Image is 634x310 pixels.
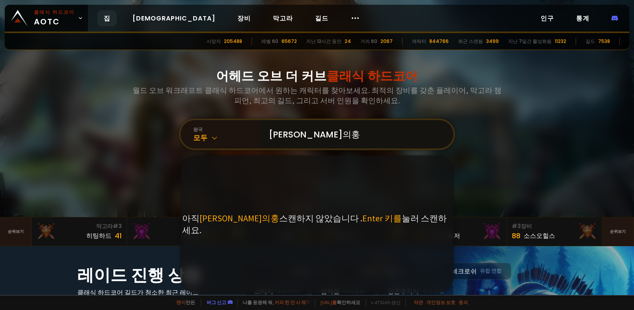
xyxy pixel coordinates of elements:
font: 순위 [8,228,16,234]
font: 막고라 [96,222,113,230]
font: 장비 [521,222,532,230]
a: 인구 [534,10,560,26]
font: - [390,299,391,305]
font: 레이드 진행 상황 [77,264,201,287]
a: 길드 [309,10,335,26]
font: 순위 [610,228,618,234]
font: 어헤드 오브 더 커브 [216,67,326,85]
a: 장비 [231,10,257,26]
font: 나를 응원해 줘, [242,299,274,305]
a: 순위보기 [602,217,634,246]
font: 거의 60 [360,38,377,45]
a: #2장비88노타프리저 [412,217,507,246]
a: 동의 [459,299,468,305]
font: 11232 [555,38,566,45]
font: 생산 [391,299,401,305]
a: 팬이 [176,299,186,305]
a: #3장비88소스오힐스 [507,217,602,246]
font: 최근 스캔됨 [458,38,483,45]
font: AOTC [34,16,60,27]
font: 65672 [282,38,297,45]
font: 만든 [186,299,195,305]
font: 길드 [315,14,328,23]
font: 통계 [576,14,589,23]
a: 개인정보 보호 [426,299,455,305]
font: 클래식 하드코어 길드가 청소한 최근 레이드 [77,288,199,297]
a: 약관 [414,299,423,305]
a: 집 [97,10,117,26]
a: 클래식 하드코어AOTC [5,5,88,32]
a: 통계 [570,10,596,26]
font: 모두 [193,133,207,142]
font: 지난 7일간 활성화됨 [508,38,552,45]
font: 히팅하드 [86,231,112,240]
font: 인구 [541,14,554,23]
font: 88 [512,231,520,241]
font: 막고라 [273,14,293,23]
font: 스캔하지 않았습니다 . [279,213,362,224]
font: 클래식 하드코어 [34,9,75,15]
font: 집 [104,14,110,23]
font: 커피 한 잔 사 줘 [274,299,306,305]
font: 사망자 [207,38,221,45]
font: 2067 [380,38,393,45]
a: 버그 신고 [207,299,226,305]
a: 커피 한 잔 사 줘 [274,299,310,305]
font: Enter 키를 [362,213,402,224]
font: 월드 오브 워크래프트 클래식 하드코어에서 원하는 캐릭터를 찾아보세요. 최적의 장비를 갖춘 플레이어, 막고라 챔피언, 최고의 길드, 그리고 서버 인원을 확인하세요. [132,86,502,105]
font: 장비 [237,14,251,23]
a: 막고라 [267,10,299,26]
font: 41 [115,231,122,241]
a: [URL]를 [321,299,337,305]
font: # [512,222,517,230]
font: 지난 12시간 동안 [306,38,341,45]
font: 클래식 하드코어 [326,67,418,85]
font: 844766 [429,38,449,45]
font: 캐릭터 [412,38,426,45]
font: 보기 [16,228,24,234]
font: 아직 [182,213,200,224]
font: 205488 [224,38,242,45]
font: 확인하세요 [337,299,360,305]
font: d752d5 [375,299,390,305]
font: 네크로쉬 [451,267,477,276]
font: 3 [517,222,521,230]
font: 3 [118,222,122,230]
font: v. [371,299,375,305]
a: 막고라#3히팅하드41 [32,217,127,246]
a: 막고라#2리븐치100 [127,217,222,246]
font: 소스오힐스 [524,231,555,240]
font: 24 [345,38,351,45]
font: [DEMOGRAPHIC_DATA] [132,14,215,23]
font: 3499 [486,38,499,45]
font: 레벨 60 [261,38,278,45]
font: 7538 [598,38,610,45]
a: [DEMOGRAPHIC_DATA] [126,10,222,26]
span: [PERSON_NAME]의훙 [200,213,279,224]
font: 길드 [586,38,595,45]
font: 보기 [618,228,626,234]
input: 문자를 검색하세요... [264,120,444,149]
font: 유럽 연합 [480,267,502,275]
font: 왕국 [193,126,203,132]
font: # [113,222,118,230]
